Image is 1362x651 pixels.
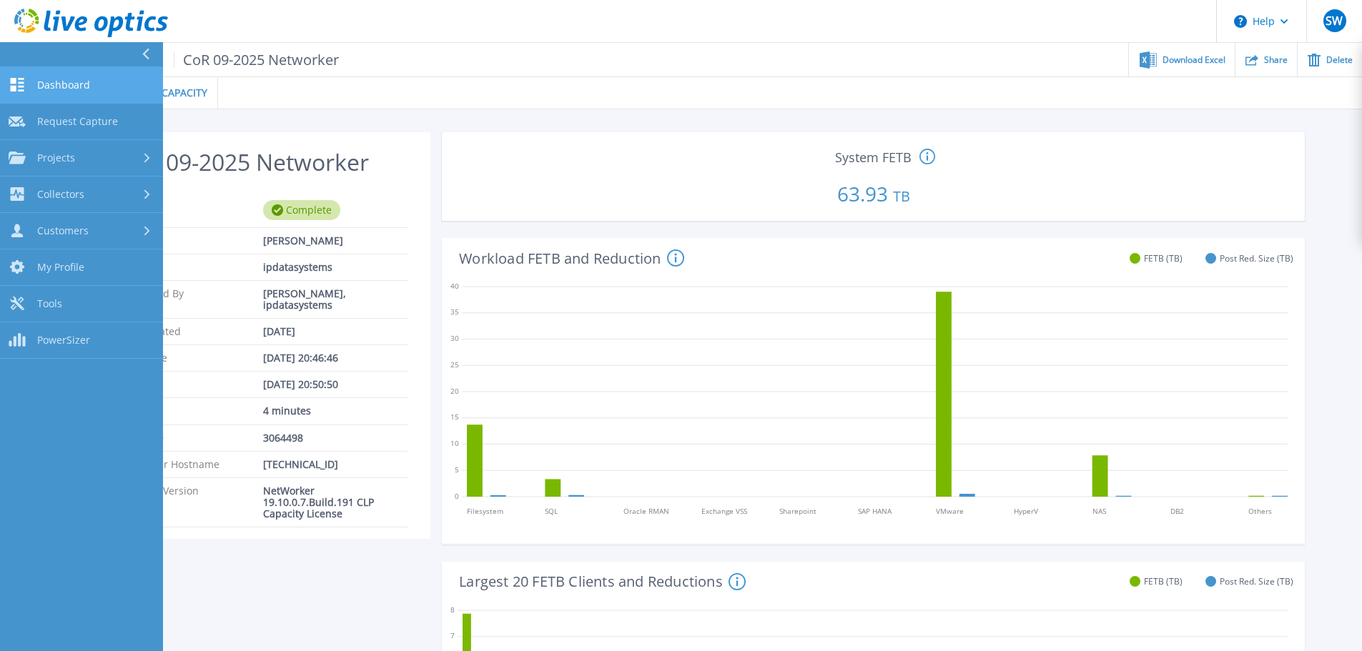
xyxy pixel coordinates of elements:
[263,288,408,311] div: [PERSON_NAME], ipdatasystems
[263,352,408,364] div: [DATE] 20:46:46
[69,51,340,68] p: NetWorker (API)
[37,115,118,128] span: Request Capture
[118,262,263,273] p: Account
[455,464,459,474] text: 5
[118,432,263,444] p: Project ID
[459,573,746,590] h4: Largest 20 FETB Clients and Reductions
[1015,506,1039,516] tspan: HyperV
[263,235,408,247] div: [PERSON_NAME]
[893,187,910,206] span: TB
[118,288,263,311] p: Requested By
[450,412,459,422] text: 15
[1326,56,1353,64] span: Delete
[1163,56,1225,64] span: Download Excel
[263,459,408,470] div: [TECHNICAL_ID]
[263,326,408,337] div: [DATE]
[263,379,408,390] div: [DATE] 20:50:50
[263,200,340,220] div: Complete
[936,506,964,516] tspan: VMware
[450,359,459,369] text: 25
[546,506,558,516] tspan: SQL
[174,51,340,68] span: CoR 09-2025 Networker
[263,432,408,444] div: 3064498
[263,262,408,273] div: ipdatasystems
[1249,506,1273,516] tspan: Others
[37,224,89,237] span: Customers
[1220,253,1293,264] span: Post Red. Size (TB)
[37,151,75,164] span: Projects
[1264,56,1288,64] span: Share
[858,506,892,516] tspan: SAP HANA
[623,506,669,516] tspan: Oracle RMAN
[450,630,455,640] text: 7
[1144,253,1183,264] span: FETB (TB)
[701,506,747,516] tspan: Exchange VSS
[450,334,459,344] text: 30
[450,386,459,396] text: 20
[37,261,84,274] span: My Profile
[1092,506,1106,516] tspan: NAS
[118,235,263,247] p: Owner
[455,491,459,501] text: 0
[450,439,459,449] text: 10
[450,307,459,317] text: 35
[37,297,62,310] span: Tools
[1326,15,1343,26] span: SW
[37,188,84,201] span: Collectors
[448,167,1299,215] p: 63.93
[118,326,263,337] p: Date Created
[263,405,408,417] div: 4 minutes
[450,604,455,614] text: 8
[118,149,408,176] h2: CoR 09-2025 Networker
[162,88,207,98] span: Capacity
[118,485,263,520] p: Software Version
[118,200,263,220] p: Status
[450,281,459,291] text: 40
[467,506,503,516] tspan: Filesystem
[1220,576,1293,587] span: Post Red. Size (TB)
[118,352,263,364] p: Start Time
[118,459,263,470] p: Networker Hostname
[118,405,263,417] p: Duration
[1170,506,1184,516] tspan: DB2
[263,485,408,520] div: NetWorker 19.10.0.7.Build.191 CLP Capacity License
[37,79,90,91] span: Dashboard
[780,506,817,516] tspan: Sharepoint
[1144,576,1183,587] span: FETB (TB)
[459,249,684,267] h4: Workload FETB and Reduction
[37,334,90,347] span: PowerSizer
[835,151,912,164] span: System FETB
[118,379,263,390] p: End Time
